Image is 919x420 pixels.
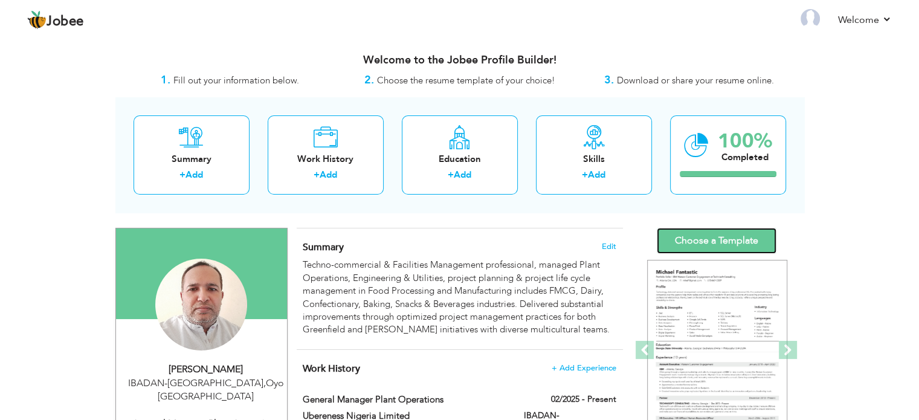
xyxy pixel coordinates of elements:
div: IBADAN-[GEOGRAPHIC_DATA] Oyo [GEOGRAPHIC_DATA] [125,376,287,404]
div: Work History [277,153,374,166]
span: Work History [303,362,360,375]
label: + [582,169,588,181]
label: General Manager Plant Operations [303,393,506,406]
div: Skills [546,153,642,166]
div: Techno-commercial & Facilities Management professional, managed Plant Operations, Engineering & U... [303,259,616,337]
a: Add [454,169,471,181]
div: 100% [718,131,772,151]
span: Edit [602,242,616,251]
div: Summary [143,153,240,166]
label: + [448,169,454,181]
label: 02/2025 - Present [551,393,616,405]
a: Welcome [838,13,892,27]
h4: Adding a summary is a quick and easy way to highlight your experience and interests. [303,241,616,253]
img: Inamullah Kalus [155,259,247,351]
h4: This helps to show the companies you have worked for. [303,363,616,375]
a: Choose a Template [657,228,776,254]
a: Jobee [27,10,84,30]
strong: 2. [364,73,374,88]
img: Profile Img [801,9,820,28]
label: + [179,169,185,181]
a: Add [185,169,203,181]
span: Fill out your information below. [173,74,299,86]
div: [PERSON_NAME] [125,363,287,376]
a: Add [320,169,337,181]
strong: 1. [161,73,170,88]
span: , [263,376,266,390]
h3: Welcome to the Jobee Profile Builder! [115,54,804,66]
span: Download or share your resume online. [617,74,774,86]
span: + Add Experience [552,364,616,372]
span: Jobee [47,15,84,28]
img: jobee.io [27,10,47,30]
label: + [314,169,320,181]
span: Summary [303,241,344,254]
span: Choose the resume template of your choice! [377,74,555,86]
strong: 3. [604,73,614,88]
div: Completed [718,151,772,164]
div: Education [411,153,508,166]
a: Add [588,169,605,181]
